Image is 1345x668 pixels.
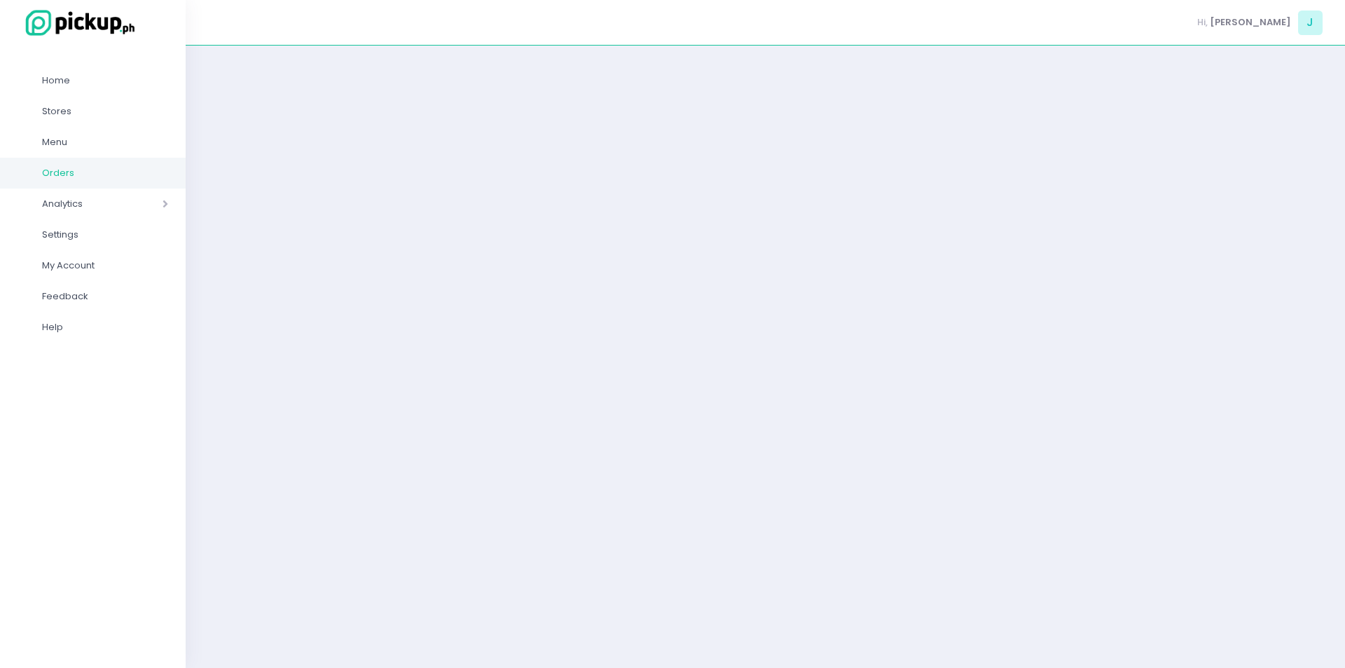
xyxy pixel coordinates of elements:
[42,102,168,121] span: Stores
[42,71,168,90] span: Home
[42,133,168,151] span: Menu
[1197,15,1208,29] span: Hi,
[18,8,137,38] img: logo
[1210,15,1291,29] span: [PERSON_NAME]
[42,195,123,213] span: Analytics
[42,318,168,336] span: Help
[42,226,168,244] span: Settings
[1298,11,1323,35] span: J
[42,287,168,306] span: Feedback
[42,257,168,275] span: My Account
[42,164,168,182] span: Orders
